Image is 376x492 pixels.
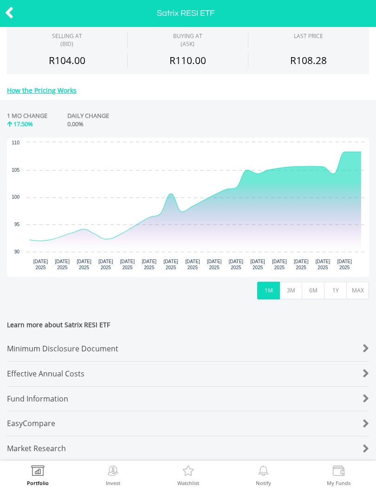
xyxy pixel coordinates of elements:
[120,259,135,270] text: [DATE] 2025
[7,111,47,120] div: 1 MO CHANGE
[177,480,199,486] label: Watchlist
[279,282,302,299] button: 3M
[337,259,352,270] text: [DATE] 2025
[185,259,200,270] text: [DATE] 2025
[67,111,143,120] div: DAILY CHANGE
[177,466,199,486] a: Watchlist
[142,259,157,270] text: [DATE] 2025
[229,259,244,270] text: [DATE] 2025
[27,466,49,486] a: Portfolio
[257,282,280,299] button: 1M
[14,222,20,227] text: 95
[13,120,33,128] span: 17.50%
[163,259,178,270] text: [DATE] 2025
[327,466,350,486] a: My Funds
[27,480,49,486] label: Portfolio
[327,480,350,486] label: My Funds
[14,249,20,254] text: 90
[7,86,77,95] a: How the Pricing Works
[106,480,120,486] label: Invest
[302,282,324,299] button: 6M
[256,466,271,486] a: Notify
[173,32,202,48] span: BUYING AT
[207,259,222,270] text: [DATE] 2025
[331,466,346,479] img: View Funds
[7,387,369,412] a: Fund Information
[7,436,339,461] div: Market Research
[52,40,82,48] span: (BID)
[7,362,369,387] a: Effective Annual Costs
[55,259,70,270] text: [DATE] 2025
[7,138,369,277] div: Chart. Highcharts interactive chart.
[294,259,309,270] text: [DATE] 2025
[316,259,331,270] text: [DATE] 2025
[256,480,271,486] label: Notify
[346,282,369,299] button: MAX
[7,337,339,361] div: Minimum Disclosure Document
[106,466,120,486] a: Invest
[12,140,19,145] text: 110
[52,32,82,48] div: SELLING AT
[7,411,339,436] div: EasyCompare
[7,387,339,411] div: Fund Information
[181,466,195,479] img: Watchlist
[294,32,323,40] div: LAST PRICE
[256,466,271,479] img: View Notifications
[7,138,369,277] svg: Interactive chart
[169,54,206,67] span: R110.00
[324,282,347,299] button: 1Y
[49,54,85,67] span: R104.00
[250,259,265,270] text: [DATE] 2025
[12,168,19,173] text: 105
[106,466,120,479] img: Invest Now
[7,362,339,386] div: Effective Annual Costs
[33,259,48,270] text: [DATE] 2025
[272,259,287,270] text: [DATE] 2025
[31,466,45,479] img: View Portfolio
[7,337,369,362] a: Minimum Disclosure Document
[173,40,202,48] span: (ASK)
[12,194,19,200] text: 100
[7,436,369,461] a: Market Research
[98,259,113,270] text: [DATE] 2025
[77,259,91,270] text: [DATE] 2025
[7,411,369,436] a: EasyCompare
[7,320,369,337] span: Learn more about Satrix RESI ETF
[67,120,84,128] span: 0.00%
[290,54,327,67] span: R108.28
